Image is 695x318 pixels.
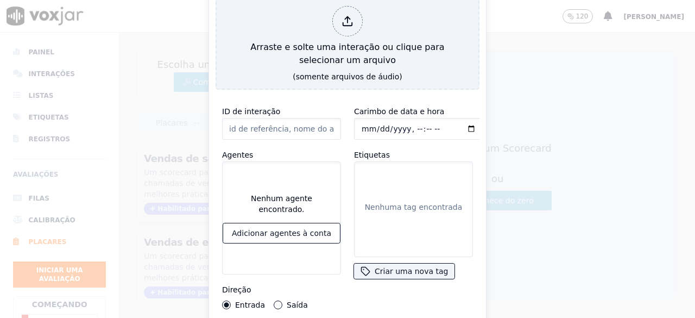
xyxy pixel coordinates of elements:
[365,203,463,211] font: Nenhuma tag encontrada
[222,285,251,294] font: Direção
[375,267,448,276] font: Criar uma nova tag
[251,194,312,214] font: Nenhum agente encontrado.
[235,301,265,309] font: Entrada
[287,301,308,309] font: Saída
[354,264,454,279] button: Criar uma nova tag
[354,107,444,116] font: Carimbo de data e hora
[222,118,341,140] input: id de referência, nome do arquivo, etc.
[232,229,331,238] font: Adicionar agentes à conta
[222,151,253,159] font: Agentes
[223,223,340,243] button: Adicionar agentes à conta
[354,151,390,159] font: Etiquetas
[222,107,280,116] font: ID de interação
[293,72,402,81] font: (somente arquivos de áudio)
[250,42,444,65] font: Arraste e solte uma interação ou clique para selecionar um arquivo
